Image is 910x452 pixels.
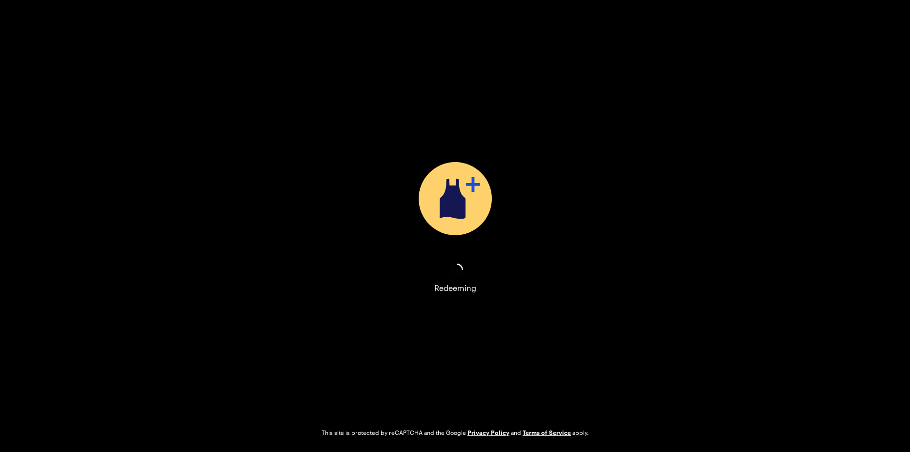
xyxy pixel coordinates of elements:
a: Google Terms of Service [523,428,571,436]
a: Google Privacy Policy [467,428,509,436]
img: tastemade [421,16,489,24]
a: Go to Tastemade Homepage [421,16,489,27]
span: Redeeming [434,282,476,294]
div: This site is protected by reCAPTCHA and the Google and apply. [322,429,588,436]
